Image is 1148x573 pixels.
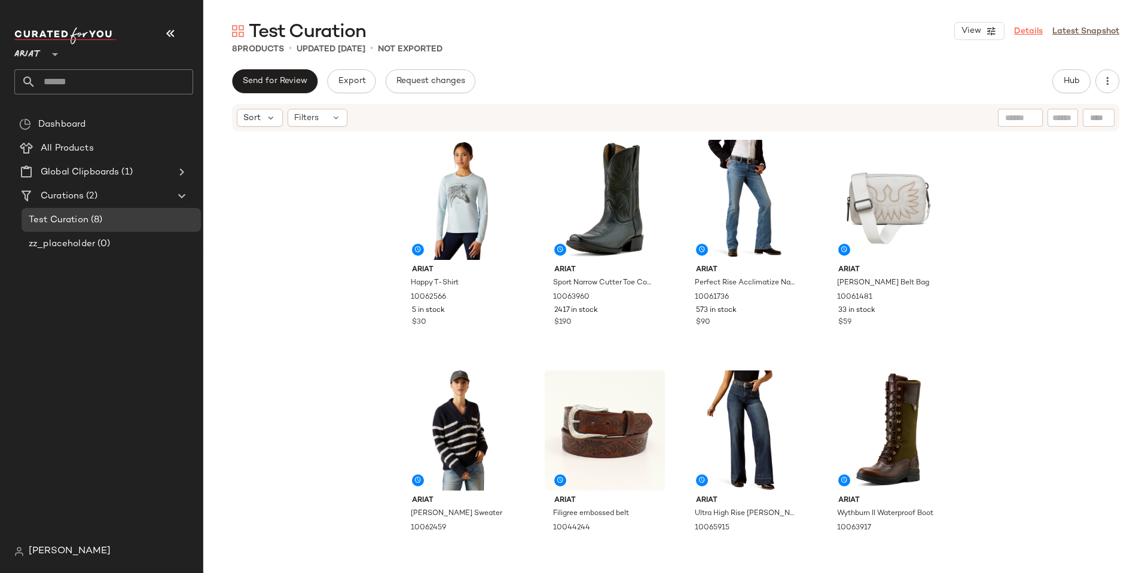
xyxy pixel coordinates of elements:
[243,112,261,124] span: Sort
[696,495,797,506] span: Ariat
[19,118,31,130] img: svg%3e
[119,166,132,179] span: (1)
[696,317,710,328] span: $90
[545,370,665,491] img: 10044244_front.jpg
[327,69,375,93] button: Export
[412,305,445,316] span: 5 in stock
[41,166,119,179] span: Global Clipboards
[232,69,317,93] button: Send for Review
[289,42,292,56] span: •
[696,265,797,275] span: Ariat
[1014,25,1043,38] a: Details
[954,22,1004,40] button: View
[837,508,933,519] span: Wythburn II Waterproof Boot
[554,305,598,316] span: 2417 in stock
[370,42,373,56] span: •
[695,278,796,289] span: Perfect Rise Acclimatize Nayelli Boot Cut [PERSON_NAME]
[297,43,365,56] p: updated [DATE]
[554,495,655,506] span: Ariat
[412,265,513,275] span: Ariat
[386,69,475,93] button: Request changes
[686,139,807,260] img: 10061736_front.jpg
[837,523,871,534] span: 10063917
[1052,69,1091,93] button: Hub
[553,508,629,519] span: Filigree embossed belt
[29,237,95,251] span: zz_placeholder
[14,547,24,556] img: svg%3e
[545,139,665,260] img: 10063960_3-4_front.jpg
[553,292,590,303] span: 10063960
[411,508,502,519] span: [PERSON_NAME] Sweater
[553,523,590,534] span: 10044244
[249,20,367,44] span: Test Curation
[1052,25,1119,38] a: Latest Snapshot
[29,544,111,559] span: [PERSON_NAME]
[378,43,442,56] p: Not Exported
[412,317,426,328] span: $30
[553,278,654,289] span: Sport Narrow Cutter Toe Cowboy Boot
[337,76,365,86] span: Export
[554,265,655,275] span: Ariat
[696,305,737,316] span: 573 in stock
[84,189,97,203] span: (2)
[961,26,981,36] span: View
[14,27,116,44] img: cfy_white_logo.C9jOOHJF.svg
[695,508,796,519] span: Ultra High Rise [PERSON_NAME] Wide Leg [PERSON_NAME]
[829,139,949,260] img: 10061481_front.jpg
[232,25,244,37] img: svg%3e
[837,292,872,303] span: 10061481
[829,370,949,491] img: 10063917_3-4_front.jpg
[411,523,446,534] span: 10062459
[554,317,572,328] span: $190
[838,305,875,316] span: 33 in stock
[232,45,237,54] span: 8
[14,41,41,62] span: Ariat
[686,370,807,491] img: 10065915_front.jpg
[412,495,513,506] span: Ariat
[95,237,110,251] span: (0)
[38,118,86,131] span: Dashboard
[41,189,84,203] span: Curations
[411,278,459,289] span: Happy T-Shirt
[838,317,851,328] span: $59
[232,43,284,56] div: Products
[1063,76,1080,86] span: Hub
[838,265,939,275] span: Ariat
[695,523,729,534] span: 10065915
[242,76,307,86] span: Send for Review
[41,142,94,155] span: All Products
[837,278,929,289] span: [PERSON_NAME] Belt Bag
[29,213,88,227] span: Test Curation
[396,76,465,86] span: Request changes
[88,213,102,227] span: (8)
[411,292,446,303] span: 10062566
[695,292,729,303] span: 10061736
[838,495,939,506] span: Ariat
[402,139,523,260] img: 10062566_front.jpg
[402,370,523,491] img: 10062459_front.jpg
[294,112,319,124] span: Filters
